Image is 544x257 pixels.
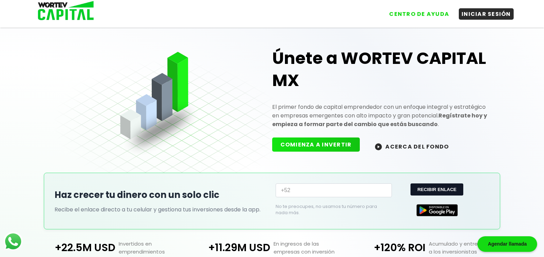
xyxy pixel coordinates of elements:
[416,204,458,216] img: Google Play
[386,8,452,20] button: CENTRO DE AYUDA
[459,8,514,20] button: INICIAR SESIÓN
[425,240,505,256] p: Acumulado y entregado a los inversionistas
[272,103,490,128] p: El primer fondo de capital emprendedor con un enfoque integral y estratégico en empresas emergent...
[272,112,487,128] strong: Regístrate hoy y empieza a formar parte del cambio que estás buscando
[452,3,514,20] a: INICIAR SESIÓN
[270,240,349,256] p: En ingresos de las empresas con inversión
[375,143,382,150] img: wortev-capital-acerca-del-fondo
[39,240,115,256] p: +22.5M USD
[477,236,537,252] div: Agendar llamada
[195,240,270,256] p: +11.29M USD
[367,139,457,154] button: ACERCA DEL FONDO
[272,47,490,92] h1: Únete a WORTEV CAPITAL MX
[411,183,463,196] button: RECIBIR ENLACE
[276,203,381,216] p: No te preocupes, no usamos tu número para nada más.
[272,137,360,152] button: COMIENZA A INVERTIR
[272,142,367,150] a: COMIENZA A INVERTIR
[349,240,425,256] p: +120% ROI
[379,3,452,20] a: CENTRO DE AYUDA
[3,232,23,251] img: logos_whatsapp-icon.242b2217.svg
[55,188,269,202] h2: Haz crecer tu dinero con un solo clic
[55,205,269,214] p: Recibe el enlace directo a tu celular y gestiona tus inversiones desde la app.
[115,240,195,256] p: Invertidos en emprendimientos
